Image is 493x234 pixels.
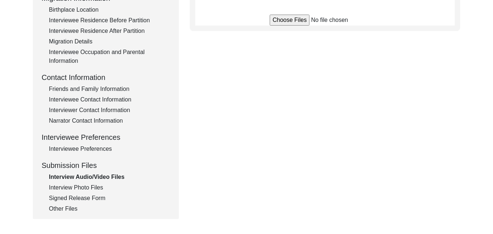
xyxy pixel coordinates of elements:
div: Narrator Contact Information [49,116,170,125]
div: Migration Details [49,37,170,46]
div: Interview Audio/Video Files [49,173,170,181]
div: Interviewee Preferences [49,145,170,153]
div: Friends and Family Information [49,85,170,93]
div: Signed Release Form [49,194,170,203]
div: Contact Information [42,72,170,83]
div: Interviewee Occupation and Parental Information [49,48,170,65]
div: Birthplace Location [49,5,170,14]
div: Interview Photo Files [49,183,170,192]
div: Interviewer Contact Information [49,106,170,115]
div: Submission Files [42,160,170,171]
div: Interviewee Preferences [42,132,170,143]
div: Interviewee Residence After Partition [49,27,170,35]
div: Interviewee Contact Information [49,95,170,104]
div: Other Files [49,204,170,213]
div: Interviewee Residence Before Partition [49,16,170,25]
